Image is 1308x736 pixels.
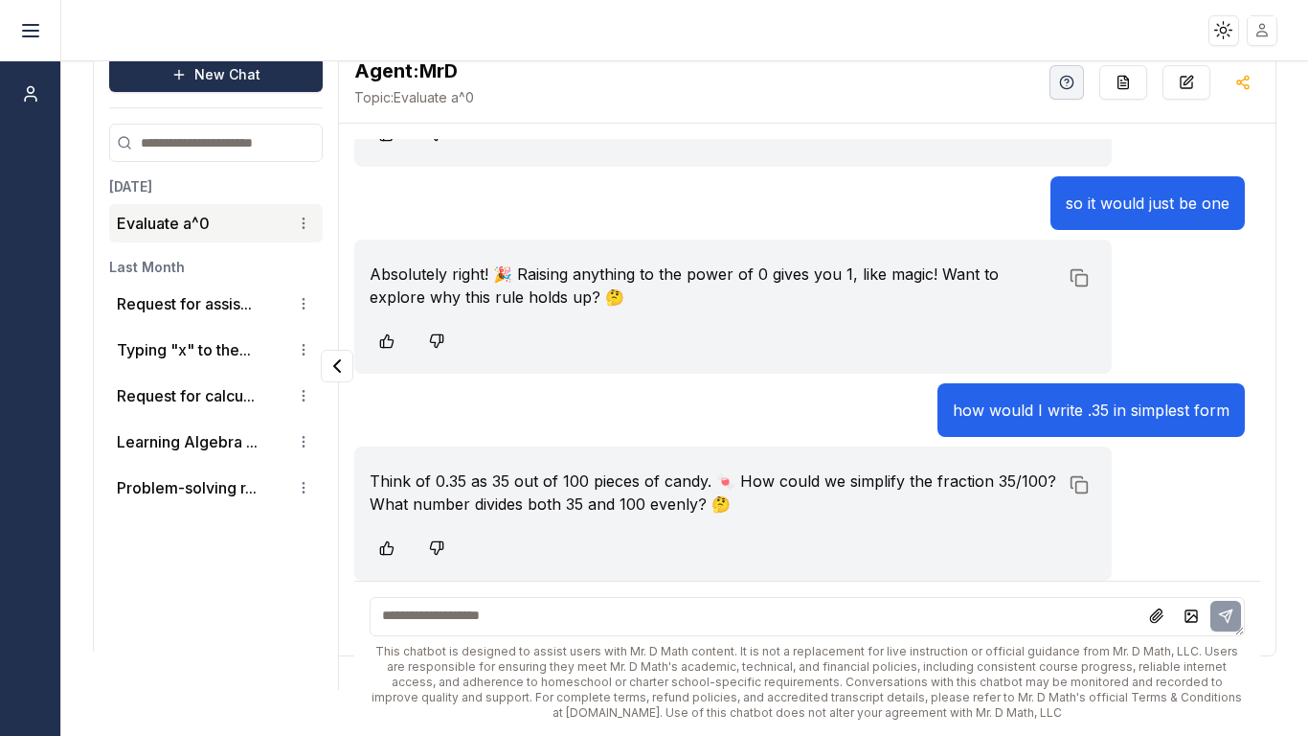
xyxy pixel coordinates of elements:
[292,476,315,499] button: Conversation options
[370,644,1246,721] div: This chatbot is designed to assist users with Mr. D Math content. It is not a replacement for liv...
[370,470,1058,516] p: Think of 0.35 as 35 out of 100 pieces of candy. 🍬 How could we simplify the fraction 35/100? What...
[117,384,255,407] button: Request for calcu...
[292,212,315,235] button: Conversation options
[370,263,1058,309] p: Absolutely right! 🎉 Raising anything to the power of 0 gives you 1, like magic! Want to explore w...
[292,430,315,453] button: Conversation options
[117,338,251,361] button: Typing "x" to the...
[1249,16,1276,44] img: placeholder-user.jpg
[292,338,315,361] button: Conversation options
[1049,65,1084,100] button: Help Videos
[117,292,252,315] button: Request for assis...
[109,258,323,277] h3: Last Month
[109,177,323,196] h3: [DATE]
[109,57,323,92] button: New Chat
[1099,65,1147,100] button: Re-Fill Questions
[354,57,474,84] h2: MrD
[1066,192,1229,215] p: so it would just be one
[292,292,315,315] button: Conversation options
[953,399,1229,422] p: how would I write .35 in simplest form
[292,384,315,407] button: Conversation options
[117,212,210,235] p: Evaluate a^0
[354,88,474,107] span: Evaluate a^0
[321,350,353,382] button: Collapse panel
[117,430,258,453] button: Learning Algebra ...
[117,476,257,499] button: Problem-solving r...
